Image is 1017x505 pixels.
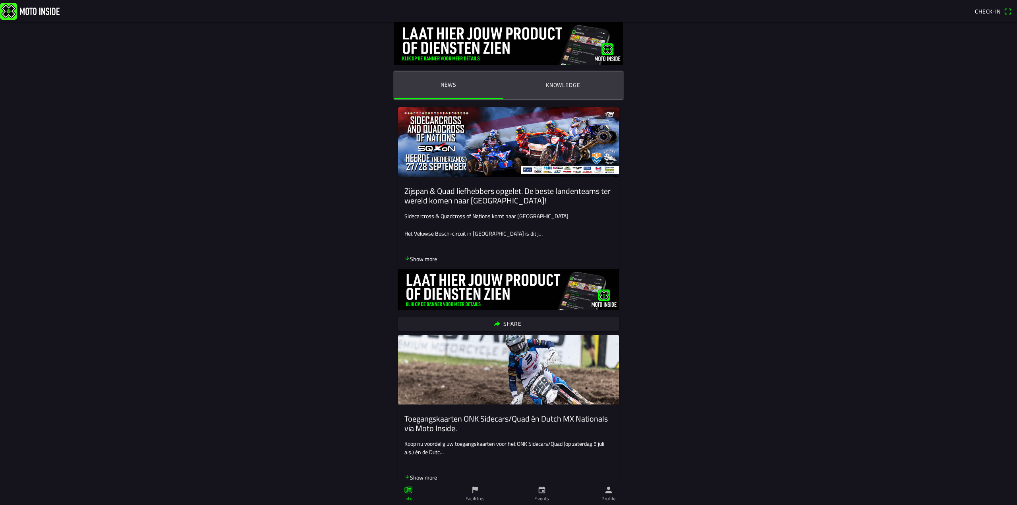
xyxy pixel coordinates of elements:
[394,22,623,65] img: DquIORQn5pFcG0wREDc6xsoRnKbaxAuyzJmd8qj8.jpg
[404,414,613,433] ion-card-title: Toegangskaarten ONK Sidecars/Quad én Dutch MX Nationals via Moto Inside.
[466,495,485,502] ion-label: Facilities
[471,486,479,494] ion-icon: flag
[404,495,412,502] ion-label: Info
[546,81,580,89] ion-label: Knowledge
[398,317,619,331] ion-button: Share
[975,7,1001,15] span: Check-in
[404,486,413,494] ion-icon: paper
[398,269,619,310] img: ovdhpoPiYVyyWxH96Op6EavZdUOyIWdtEOENrLni.jpg
[404,473,437,482] p: Show more
[404,255,437,263] p: Show more
[404,186,613,205] ion-card-title: Zijspan & Quad liefhebbers opgelet. De beste landenteams ter wereld komen naar [GEOGRAPHIC_DATA]!
[398,335,619,404] img: W9TngUMILjngII3slWrxy3dg4E7y6i9Jkq2Wxt1b.jpg
[604,486,613,494] ion-icon: person
[398,107,619,177] img: 64v4Apfhk9kRvyee7tCCbhUWCIhqkwx3UzeRWfBS.jpg
[441,80,456,89] ion-label: News
[404,229,613,238] p: Het Veluwse Bosch-circuit in [GEOGRAPHIC_DATA] is dit j…
[534,495,549,502] ion-label: Events
[404,474,410,480] ion-icon: arrow down
[601,495,616,502] ion-label: Profile
[404,212,613,220] p: Sidecarcross & Quadcross of Nations komt naar [GEOGRAPHIC_DATA]
[971,4,1015,18] a: Check-inqr scanner
[404,255,410,261] ion-icon: arrow down
[404,439,613,456] p: Koop nu voordelig uw toegangskaarten voor het ONK Sidecars/Quad (op zaterdag 5 juli a.s.) én de D...
[538,486,546,494] ion-icon: calendar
